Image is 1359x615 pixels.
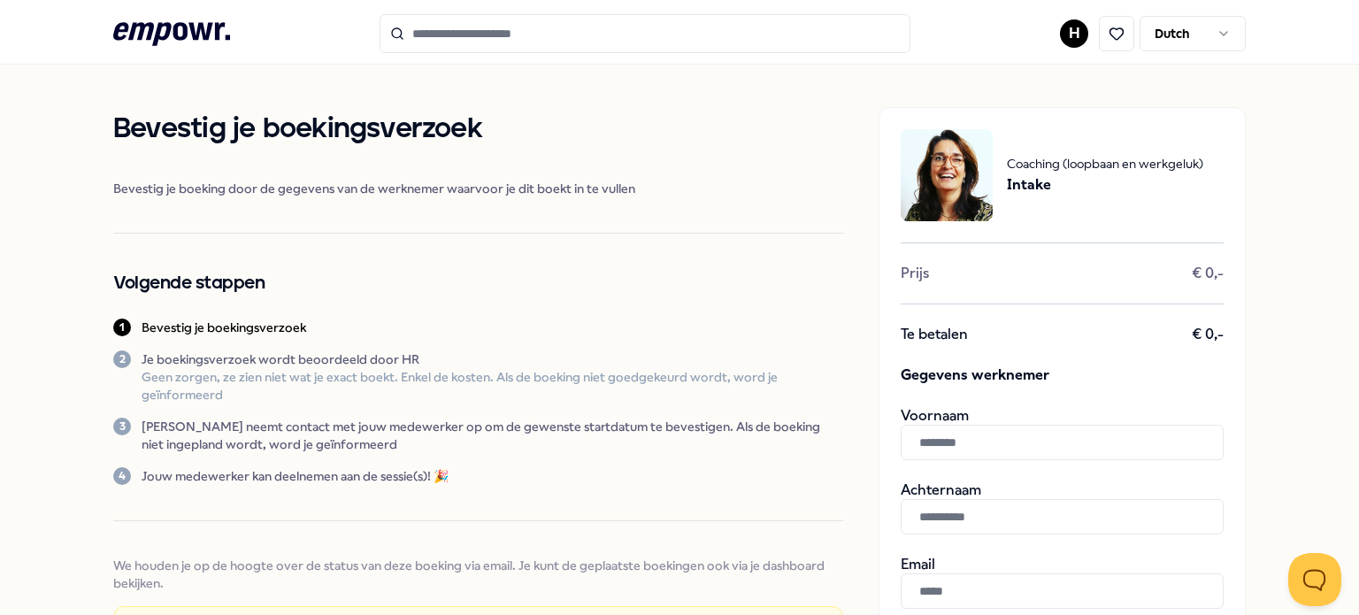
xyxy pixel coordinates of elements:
[142,350,843,368] p: Je boekingsverzoek wordt beoordeeld door HR
[1007,154,1203,173] span: Coaching (loopbaan en werkgeluk)
[113,107,843,151] h1: Bevestig je boekingsverzoek
[380,14,910,53] input: Search for products, categories or subcategories
[1060,19,1088,48] button: H
[142,368,843,404] p: Geen zorgen, ze zien niet wat je exact boekt. Enkel de kosten. Als de boeking niet goedgekeurd wo...
[142,418,843,453] p: [PERSON_NAME] neemt contact met jouw medewerker op om de gewenste startdatum te bevestigen. Als d...
[113,269,843,297] h2: Volgende stappen
[1192,265,1224,282] span: € 0,-
[901,556,1224,609] div: Email
[142,319,306,336] p: Bevestig je boekingsverzoek
[901,365,1224,386] span: Gegevens werknemer
[901,481,1224,534] div: Achternaam
[901,265,929,282] span: Prijs
[1007,173,1203,196] span: Intake
[901,326,968,343] span: Te betalen
[901,407,1224,460] div: Voornaam
[901,129,993,221] img: package image
[113,467,131,485] div: 4
[113,418,131,435] div: 3
[113,319,131,336] div: 1
[113,180,843,197] span: Bevestig je boeking door de gegevens van de werknemer waarvoor je dit boekt in te vullen
[1192,326,1224,343] span: € 0,-
[113,350,131,368] div: 2
[113,557,843,592] span: We houden je op de hoogte over de status van deze boeking via email. Je kunt de geplaatste boekin...
[1288,553,1341,606] iframe: Help Scout Beacon - Open
[142,467,449,485] p: Jouw medewerker kan deelnemen aan de sessie(s)! 🎉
